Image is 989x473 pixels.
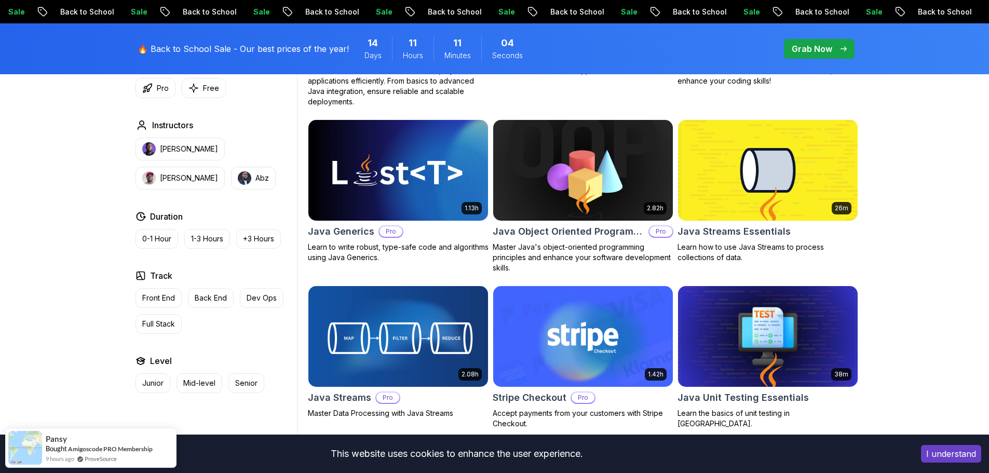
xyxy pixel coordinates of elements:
[142,319,175,329] p: Full Stack
[855,7,888,17] p: Sale
[368,36,378,50] span: 14 Days
[678,408,858,429] p: Learn the basics of unit testing in [GEOGRAPHIC_DATA].
[142,293,175,303] p: Front End
[8,442,905,465] div: This website uses cookies to enhance the user experience.
[138,43,349,55] p: 🔥 Back to School Sale - Our best prices of the year!
[183,378,215,388] p: Mid-level
[678,119,858,263] a: Java Streams Essentials card26mJava Streams EssentialsLearn how to use Java Streams to process co...
[136,78,175,98] button: Pro
[610,7,643,17] p: Sale
[733,7,766,17] p: Sale
[195,293,227,303] p: Back End
[120,7,153,17] p: Sale
[409,36,417,50] span: 11 Hours
[462,370,479,379] p: 2.08h
[364,50,382,61] span: Days
[493,120,673,221] img: Java Object Oriented Programming card
[191,234,223,244] p: 1-3 Hours
[834,370,848,379] p: 38m
[228,373,264,393] button: Senior
[242,7,276,17] p: Sale
[184,229,230,249] button: 1-3 Hours
[487,7,521,17] p: Sale
[308,408,489,418] p: Master Data Processing with Java Streams
[835,204,848,212] p: 26m
[46,444,67,453] span: Bought
[150,355,172,367] h2: Level
[678,286,858,387] img: Java Unit Testing Essentials card
[247,293,277,303] p: Dev Ops
[240,288,283,308] button: Dev Ops
[136,229,178,249] button: 0-1 Hour
[177,373,222,393] button: Mid-level
[46,454,74,463] span: 9 hours ago
[649,226,672,237] p: Pro
[160,173,218,183] p: [PERSON_NAME]
[662,7,733,17] p: Back to School
[152,119,193,131] h2: Instructors
[136,373,170,393] button: Junior
[188,288,234,308] button: Back End
[493,242,673,273] p: Master Java's object-oriented programming principles and enhance your software development skills.
[142,142,156,156] img: instructor img
[678,390,809,405] h2: Java Unit Testing Essentials
[308,390,371,405] h2: Java Streams
[365,7,398,17] p: Sale
[308,224,374,239] h2: Java Generics
[539,7,610,17] p: Back to School
[68,445,153,453] a: Amigoscode PRO Membership
[678,242,858,263] p: Learn how to use Java Streams to process collections of data.
[493,119,673,273] a: Java Object Oriented Programming card2.82hJava Object Oriented ProgrammingProMaster Java's object...
[492,50,523,61] span: Seconds
[294,7,365,17] p: Back to School
[678,120,858,221] img: Java Streams Essentials card
[376,393,399,403] p: Pro
[142,234,171,244] p: 0-1 Hour
[236,229,281,249] button: +3 Hours
[792,43,832,55] p: Grab Now
[308,119,489,263] a: Java Generics card1.13hJava GenericsProLearn to write robust, type-safe code and algorithms using...
[380,226,402,237] p: Pro
[453,36,462,50] span: 11 Minutes
[304,283,492,389] img: Java Streams card
[647,204,663,212] p: 2.82h
[493,286,673,387] img: Stripe Checkout card
[308,120,488,221] img: Java Generics card
[238,171,251,185] img: instructor img
[493,224,644,239] h2: Java Object Oriented Programming
[142,378,164,388] p: Junior
[157,83,169,93] p: Pro
[142,171,156,185] img: instructor img
[172,7,242,17] p: Back to School
[136,138,225,160] button: instructor img[PERSON_NAME]
[235,378,258,388] p: Senior
[648,370,663,379] p: 1.42h
[907,7,978,17] p: Back to School
[493,408,673,429] p: Accept payments from your customers with Stripe Checkout.
[308,242,489,263] p: Learn to write robust, type-safe code and algorithms using Java Generics.
[49,7,120,17] p: Back to School
[8,431,42,465] img: provesource social proof notification image
[150,210,183,223] h2: Duration
[160,144,218,154] p: [PERSON_NAME]
[572,393,594,403] p: Pro
[784,7,855,17] p: Back to School
[150,269,172,282] h2: Track
[501,36,514,50] span: 4 Seconds
[493,390,566,405] h2: Stripe Checkout
[308,286,489,418] a: Java Streams card2.08hJava StreamsProMaster Data Processing with Java Streams
[136,288,182,308] button: Front End
[203,83,219,93] p: Free
[678,65,858,86] p: Learn data structures in [GEOGRAPHIC_DATA] to enhance your coding skills!
[182,78,226,98] button: Free
[678,224,791,239] h2: Java Streams Essentials
[136,167,225,190] button: instructor img[PERSON_NAME]
[678,286,858,429] a: Java Unit Testing Essentials card38mJava Unit Testing EssentialsLearn the basics of unit testing ...
[417,7,487,17] p: Back to School
[136,314,182,334] button: Full Stack
[493,286,673,429] a: Stripe Checkout card1.42hStripe CheckoutProAccept payments from your customers with Stripe Checkout.
[243,234,274,244] p: +3 Hours
[465,204,479,212] p: 1.13h
[403,50,423,61] span: Hours
[231,167,276,190] button: instructor imgAbz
